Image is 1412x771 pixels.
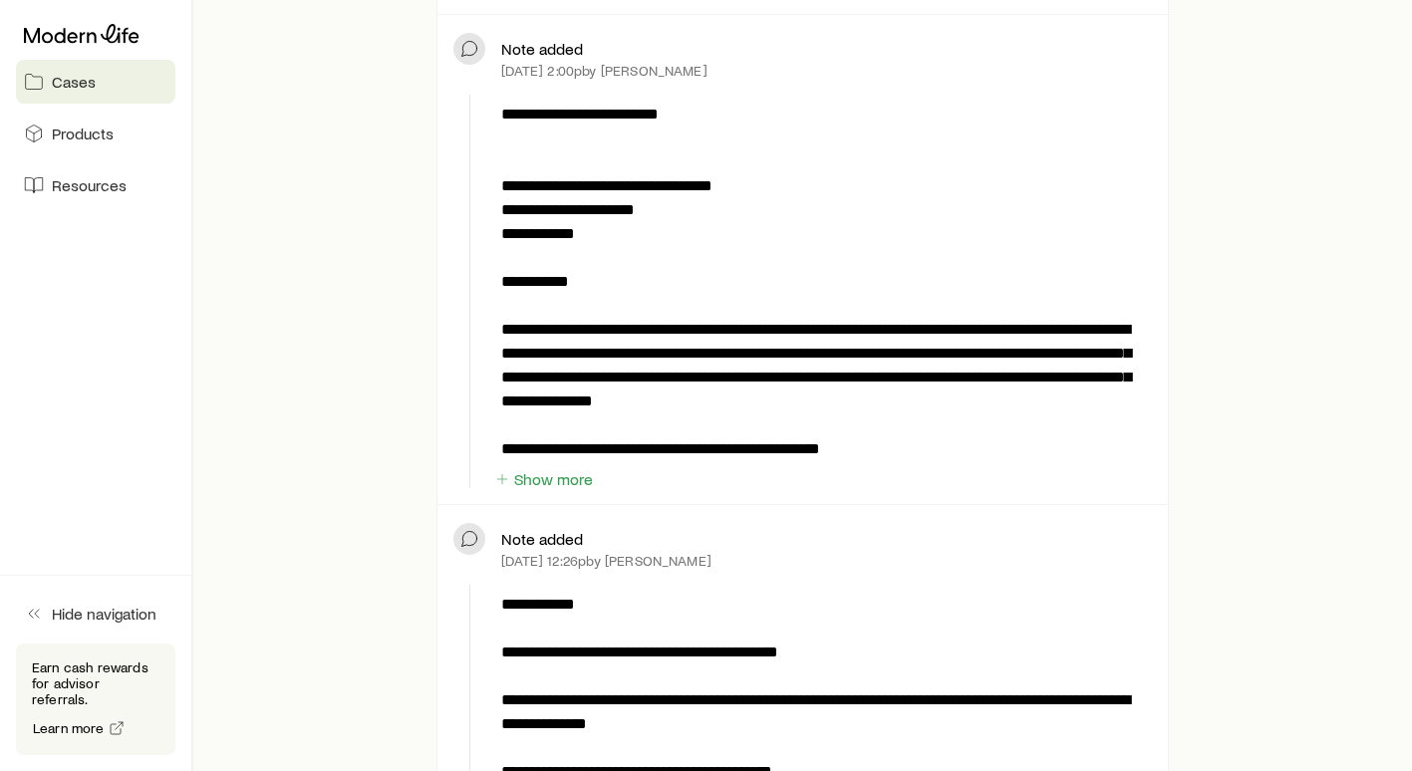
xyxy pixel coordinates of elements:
[16,163,175,207] a: Resources
[501,63,706,79] p: [DATE] 2:00p by [PERSON_NAME]
[16,643,175,755] div: Earn cash rewards for advisor referrals.Learn more
[501,553,711,569] p: [DATE] 12:26p by [PERSON_NAME]
[501,529,583,549] p: Note added
[52,604,156,624] span: Hide navigation
[16,112,175,155] a: Products
[52,124,114,143] span: Products
[16,592,175,636] button: Hide navigation
[52,175,127,195] span: Resources
[501,39,583,59] p: Note added
[32,659,159,707] p: Earn cash rewards for advisor referrals.
[33,721,105,735] span: Learn more
[16,60,175,104] a: Cases
[493,470,594,489] button: Show more
[52,72,96,92] span: Cases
